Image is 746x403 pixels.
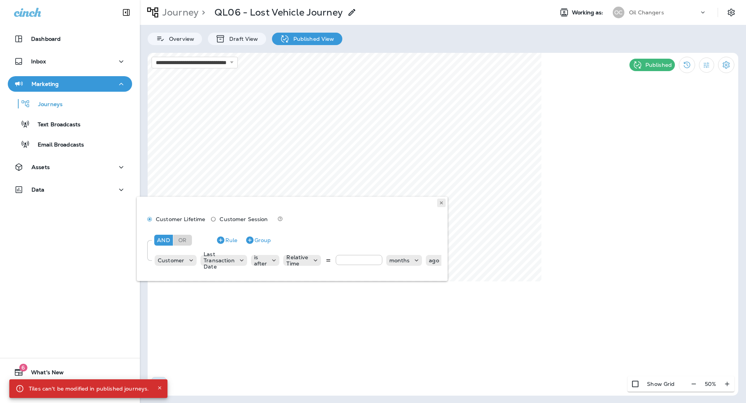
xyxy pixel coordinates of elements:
[30,121,80,129] p: Text Broadcasts
[115,5,137,20] button: Collapse Sidebar
[613,7,624,18] div: OC
[31,36,61,42] p: Dashboard
[165,36,194,42] p: Overview
[8,76,132,92] button: Marketing
[8,96,132,112] button: Journeys
[199,7,205,18] p: >
[724,5,738,19] button: Settings
[289,36,335,42] p: Published View
[8,383,132,399] button: Support
[30,141,84,149] p: Email Broadcasts
[214,7,343,18] p: QL06 - Lost Vehicle Journey
[31,81,59,87] p: Marketing
[29,382,149,396] div: Tiles can't be modified in published journeys.
[31,164,50,170] p: Assets
[23,369,64,379] span: What's New
[159,7,199,18] p: Journey
[155,383,164,393] button: Close
[8,116,132,132] button: Text Broadcasts
[718,57,734,73] button: Settings
[629,9,664,16] p: Oil Changers
[30,101,63,108] p: Journeys
[699,58,714,73] button: Filter Statistics
[8,136,132,152] button: Email Broadcasts
[679,57,695,73] button: View Changelog
[19,364,27,372] span: 6
[705,381,716,387] p: 50 %
[647,381,675,387] p: Show Grid
[31,58,46,65] p: Inbox
[31,187,45,193] p: Data
[8,31,132,47] button: Dashboard
[225,36,258,42] p: Draft View
[8,182,132,197] button: Data
[8,54,132,69] button: Inbox
[645,62,672,68] p: Published
[8,159,132,175] button: Assets
[8,365,132,380] button: 6What's New
[572,9,605,16] span: Working as:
